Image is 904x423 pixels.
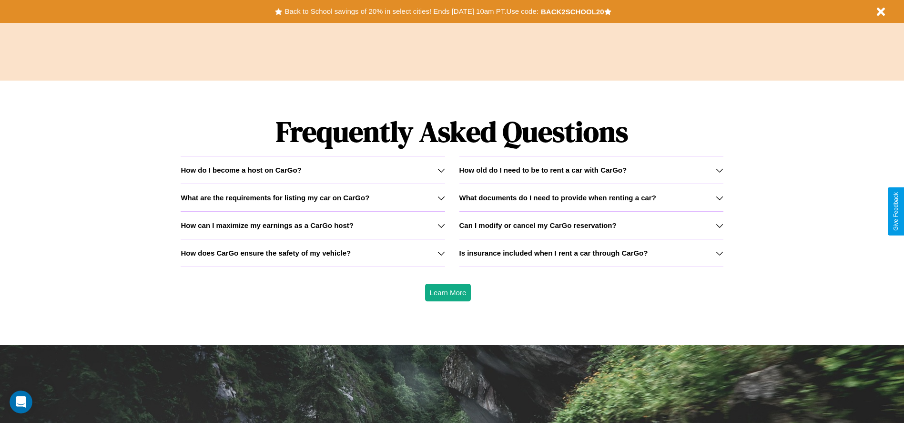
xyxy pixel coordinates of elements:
[10,391,32,413] iframe: Intercom live chat
[181,221,354,229] h3: How can I maximize my earnings as a CarGo host?
[181,249,351,257] h3: How does CarGo ensure the safety of my vehicle?
[425,284,471,301] button: Learn More
[181,107,723,156] h1: Frequently Asked Questions
[181,166,301,174] h3: How do I become a host on CarGo?
[282,5,540,18] button: Back to School savings of 20% in select cities! Ends [DATE] 10am PT.Use code:
[459,221,617,229] h3: Can I modify or cancel my CarGo reservation?
[541,8,604,16] b: BACK2SCHOOL20
[459,166,627,174] h3: How old do I need to be to rent a car with CarGo?
[893,192,899,231] div: Give Feedback
[181,194,369,202] h3: What are the requirements for listing my car on CarGo?
[459,194,656,202] h3: What documents do I need to provide when renting a car?
[459,249,648,257] h3: Is insurance included when I rent a car through CarGo?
